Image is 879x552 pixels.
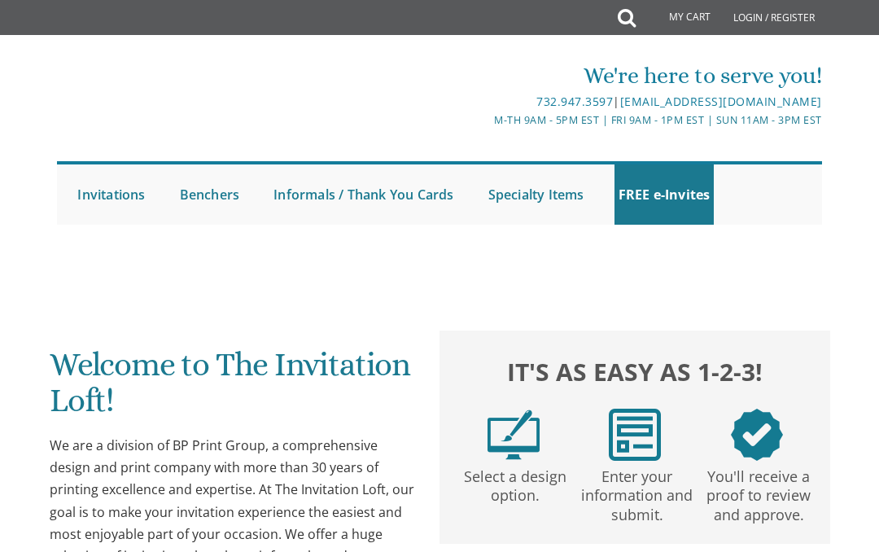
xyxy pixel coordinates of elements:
div: We're here to serve you! [313,59,821,92]
a: My Cart [634,2,722,34]
a: 732.947.3597 [536,94,613,109]
div: | [313,92,821,112]
h1: Welcome to The Invitation Loft! [50,347,415,431]
p: Enter your information and submit. [579,461,695,524]
div: M-Th 9am - 5pm EST | Fri 9am - 1pm EST | Sun 11am - 3pm EST [313,112,821,129]
p: You'll receive a proof to review and approve. [701,461,816,524]
img: step1.png [488,409,540,461]
img: step2.png [609,409,661,461]
a: [EMAIL_ADDRESS][DOMAIN_NAME] [620,94,822,109]
h2: It's as easy as 1-2-3! [453,354,818,388]
a: Specialty Items [484,164,588,225]
a: Invitations [73,164,149,225]
p: Select a design option. [457,461,573,505]
a: Informals / Thank You Cards [269,164,457,225]
img: step3.png [731,409,783,461]
a: FREE e-Invites [614,164,715,225]
a: Benchers [176,164,244,225]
